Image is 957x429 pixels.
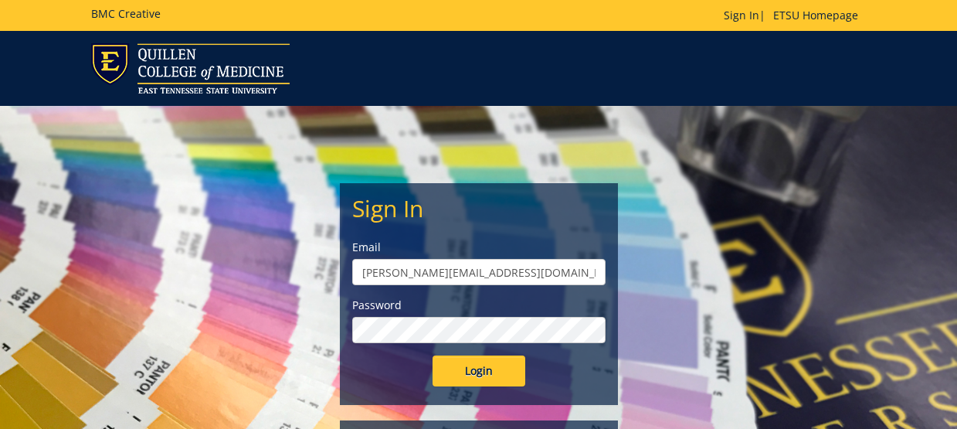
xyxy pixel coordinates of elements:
[765,8,866,22] a: ETSU Homepage
[724,8,759,22] a: Sign In
[433,356,525,386] input: Login
[352,196,606,221] h2: Sign In
[724,8,866,23] p: |
[91,43,290,94] img: ETSU logo
[352,240,606,255] label: Email
[352,298,606,313] label: Password
[91,8,161,19] h5: BMC Creative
